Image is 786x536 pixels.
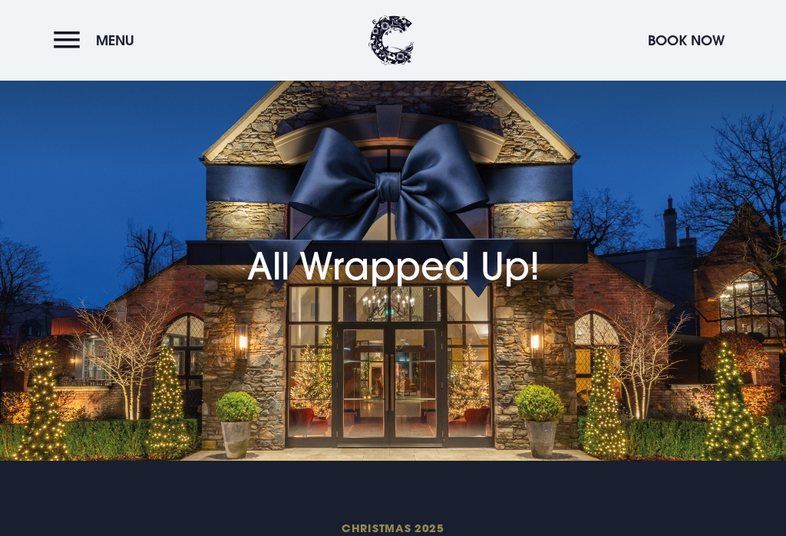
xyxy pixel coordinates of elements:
[96,31,134,49] span: Menu
[368,15,414,65] img: Clandeboye Lodge
[640,24,732,57] button: Book Now
[54,24,142,57] button: Menu
[82,521,703,535] span: Christmas 2025
[247,180,540,288] h1: All Wrapped Up!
